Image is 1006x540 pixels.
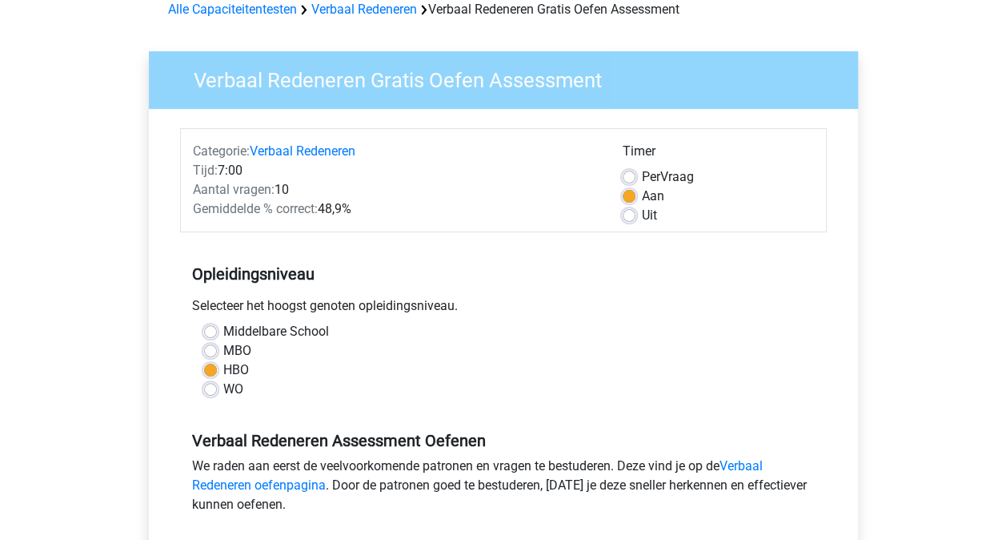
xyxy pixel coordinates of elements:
h3: Verbaal Redeneren Gratis Oefen Assessment [174,62,846,93]
label: MBO [223,341,251,361]
label: WO [223,380,243,399]
span: Aantal vragen: [193,182,275,197]
div: 48,9% [181,199,611,219]
a: Verbaal Redeneren [250,143,355,159]
a: Verbaal Redeneren [311,2,417,17]
div: 10 [181,180,611,199]
div: Selecteer het hoogst genoten opleidingsniveau. [180,296,827,322]
div: 7:00 [181,161,611,180]
label: HBO [223,361,249,380]
label: Middelbare School [223,322,329,341]
div: Timer [623,142,814,167]
label: Vraag [642,167,694,187]
label: Uit [642,206,657,225]
label: Aan [642,187,664,206]
span: Categorie: [193,143,250,159]
h5: Verbaal Redeneren Assessment Oefenen [192,431,815,450]
a: Alle Capaciteitentesten [168,2,297,17]
span: Per [642,169,660,184]
span: Gemiddelde % correct: [193,201,318,216]
h5: Opleidingsniveau [192,258,815,290]
div: We raden aan eerst de veelvoorkomende patronen en vragen te bestuderen. Deze vind je op de . Door... [180,457,827,521]
span: Tijd: [193,163,218,178]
